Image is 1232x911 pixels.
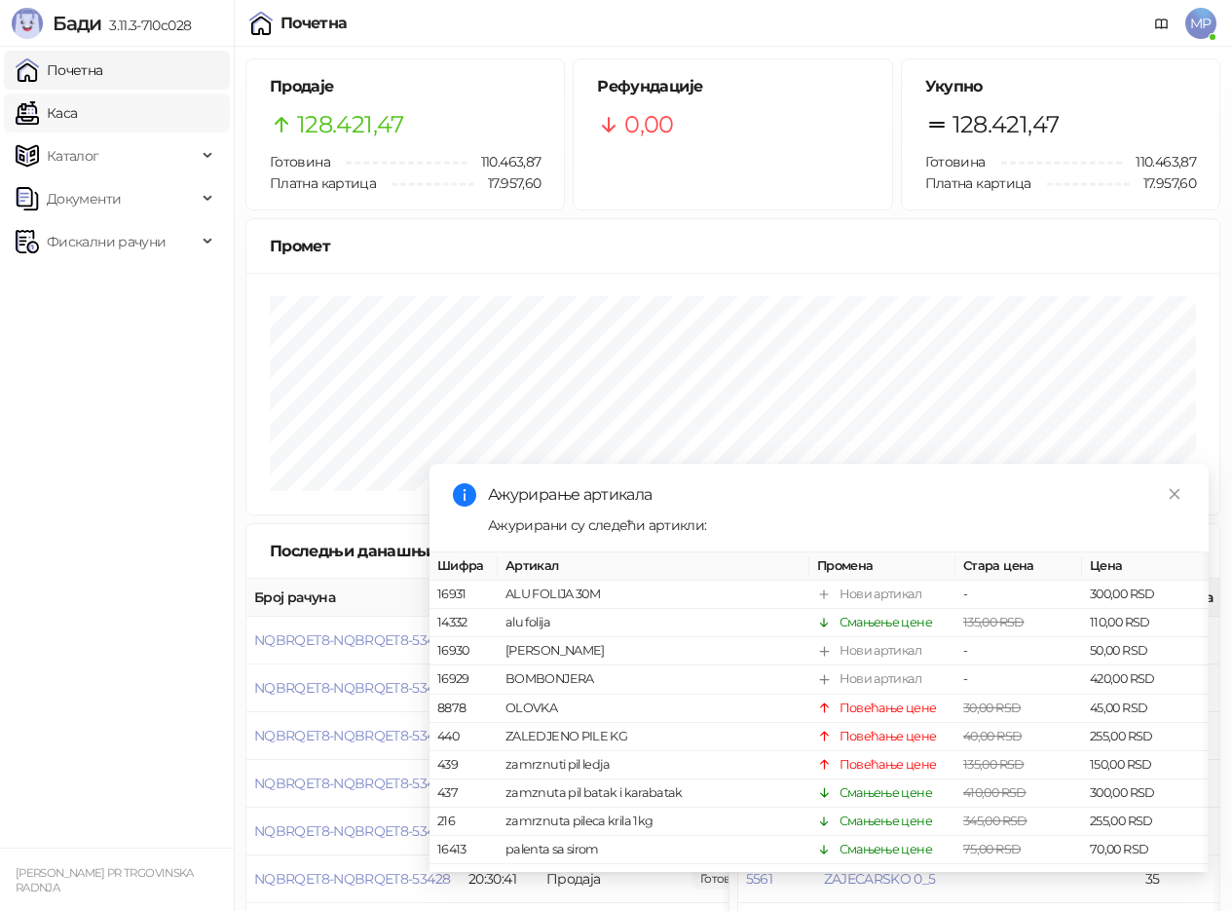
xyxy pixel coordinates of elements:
td: palenta sa sirom [498,836,809,864]
h5: Рефундације [597,75,868,98]
td: 16930 [429,637,498,665]
td: - [955,637,1082,665]
th: Промена [809,552,955,581]
button: NQBRQET8-NQBRQET8-53430 [254,775,450,792]
a: Каса [16,94,77,133]
span: 0,00 [624,106,673,143]
span: 135,00 RSD [963,757,1025,772]
button: NQBRQET8-NQBRQET8-53429 [254,822,450,840]
span: Документи [47,179,121,218]
div: Промет [270,234,1196,258]
span: Фискални рачуни [47,222,166,261]
span: 135,00 RSD [963,615,1025,629]
span: 128.421,47 [297,106,404,143]
td: zamrznuta pileca krila 1kg [498,808,809,836]
span: Бади [53,12,101,35]
div: Нови артикал [840,585,921,604]
span: Каталог [47,136,99,175]
td: 16412 [429,864,498,892]
td: 45,00 RSD [1082,694,1209,722]
span: 345,00 RSD [963,814,1027,828]
small: [PERSON_NAME] PR TRGOVINSKA RADNJA [16,866,194,894]
td: 16929 [429,665,498,694]
td: 150,00 RSD [1082,751,1209,779]
div: Смањење цене [840,840,932,859]
span: 110.463,87 [1122,151,1196,172]
button: NQBRQET8-NQBRQET8-53432 [254,679,449,697]
td: 8878 [429,694,498,722]
th: Стара цена [955,552,1082,581]
th: Број рачуна [246,579,461,617]
a: Документација [1146,8,1177,39]
div: Нови артикал [840,641,921,661]
td: zamrznuti pil ledja [498,751,809,779]
td: ZALEDJENO PILE KG [498,723,809,751]
div: Ажурирани су следећи артикли: [488,514,1185,536]
td: OLOVKA [498,694,809,722]
span: 110.463,87 [467,151,541,172]
td: alu folija [498,609,809,637]
span: info-circle [453,483,476,507]
div: Смањење цене [840,812,932,831]
td: 16413 [429,836,498,864]
span: 30,00 RSD [963,700,1021,714]
button: NQBRQET8-NQBRQET8-53428 [254,870,450,888]
span: Платна картица [925,174,1031,192]
div: Ажурирање артикала [488,483,1185,507]
td: 70,00 RSD [1082,836,1209,864]
div: Смањење цене [840,613,932,632]
td: 110,00 RSD [1082,609,1209,637]
th: Шифра [429,552,498,581]
span: 40,00 RSD [963,729,1022,743]
span: MP [1185,8,1216,39]
div: Повећање цене [840,698,937,717]
h5: Продаје [270,75,541,98]
button: NQBRQET8-NQBRQET8-53431 [254,727,446,744]
td: 439 [429,751,498,779]
span: Готовина [925,153,986,171]
a: Почетна [16,51,103,90]
td: 14332 [429,609,498,637]
td: 50,00 RSD [1082,637,1209,665]
span: 75,00 RSD [963,842,1021,856]
td: zamznuta pil batak i karabatak [498,779,809,808]
td: 255,00 RSD [1082,723,1209,751]
td: [PERSON_NAME] [498,637,809,665]
td: 440 [429,723,498,751]
button: NQBRQET8-NQBRQET8-53433 [254,631,449,649]
span: Готовина [270,153,330,171]
td: 255,00 RSD [1082,808,1209,836]
span: close [1168,487,1181,501]
a: Close [1164,483,1185,505]
div: Смањење цене [840,783,932,803]
div: Нови артикал [840,669,921,689]
td: 300,00 RSD [1082,779,1209,808]
td: 70,00 RSD [1082,864,1209,892]
td: ALU FOLIJA 30M [498,581,809,609]
span: 128.421,47 [952,106,1060,143]
div: Повећање цене [840,868,937,888]
td: - [955,581,1082,609]
img: Logo [12,8,43,39]
div: Почетна [280,16,348,31]
td: 420,00 RSD [1082,665,1209,694]
td: 216 [429,808,498,836]
td: BOMBONJERA [498,665,809,694]
div: Повећање цене [840,755,937,775]
span: Платна картица [270,174,376,192]
td: 437 [429,779,498,808]
h5: Укупно [925,75,1196,98]
td: - [955,665,1082,694]
span: 410,00 RSD [963,785,1027,800]
td: palenta 60g [498,864,809,892]
span: 3.11.3-710c028 [101,17,191,34]
div: Последњи данашњи рачуни [270,539,529,563]
div: Повећање цене [840,727,937,746]
td: 16931 [429,581,498,609]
